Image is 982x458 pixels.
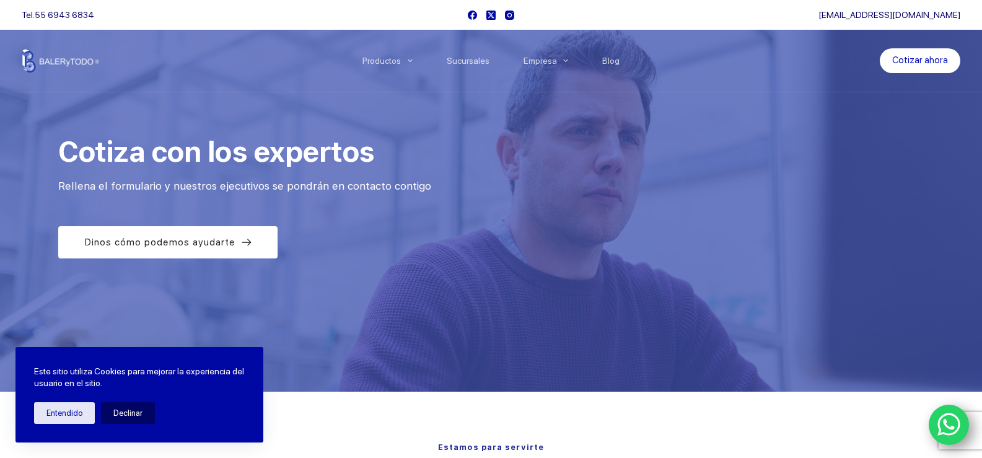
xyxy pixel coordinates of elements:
[818,10,960,20] a: [EMAIL_ADDRESS][DOMAIN_NAME]
[58,134,374,169] span: Cotiza con los expertos
[929,405,970,446] a: WhatsApp
[486,11,496,20] a: X (Twitter)
[58,226,278,258] a: Dinos cómo podemos ayudarte
[505,11,514,20] a: Instagram
[880,48,960,73] a: Cotizar ahora
[468,11,477,20] a: Facebook
[22,49,99,73] img: Balerytodo
[84,235,235,250] span: Dinos cómo podemos ayudarte
[58,180,431,192] span: Rellena el formulario y nuestros ejecutivos se pondrán en contacto contigo
[22,10,94,20] span: Tel.
[34,402,95,424] button: Entendido
[101,402,155,424] button: Declinar
[35,10,94,20] a: 55 6943 6834
[438,443,544,452] span: Estamos para servirte
[34,366,245,390] p: Este sitio utiliza Cookies para mejorar la experiencia del usuario en el sitio.
[345,30,637,92] nav: Menu Principal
